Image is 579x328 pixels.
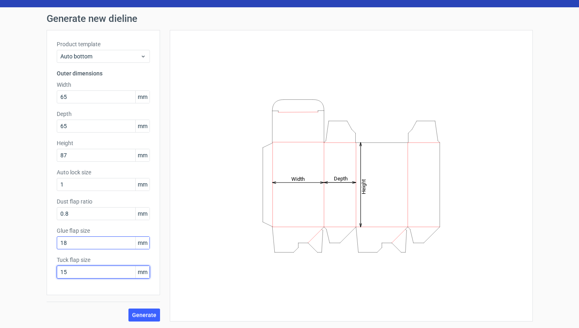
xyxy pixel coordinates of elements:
span: mm [135,149,150,161]
label: Height [57,139,150,147]
span: mm [135,208,150,220]
h1: Generate new dieline [47,14,533,24]
span: Auto bottom [60,52,140,60]
h3: Outer dimensions [57,69,150,77]
label: Width [57,81,150,89]
label: Depth [57,110,150,118]
label: Tuck flap size [57,256,150,264]
label: Product template [57,40,150,48]
span: mm [135,120,150,132]
tspan: Width [291,176,304,182]
span: mm [135,178,150,191]
label: Auto lock size [57,168,150,176]
label: Glue flap size [57,227,150,235]
label: Dust flap ratio [57,197,150,206]
span: mm [135,266,150,278]
tspan: Height [360,179,366,194]
tspan: Depth [333,176,347,182]
span: Generate [132,312,156,318]
span: mm [135,91,150,103]
span: mm [135,237,150,249]
button: Generate [128,309,160,322]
